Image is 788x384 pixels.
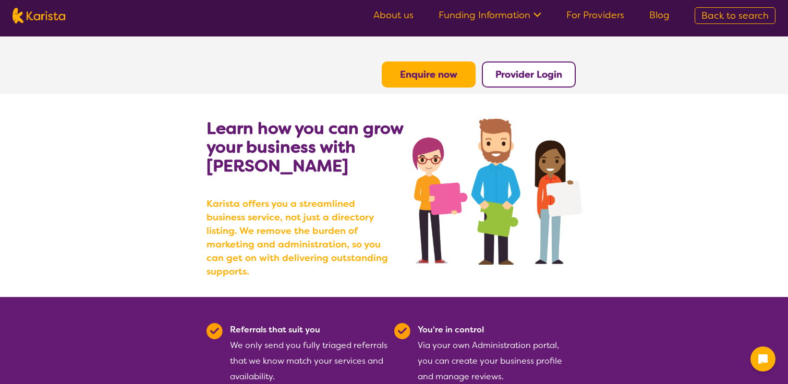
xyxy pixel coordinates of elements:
a: Provider Login [495,68,562,81]
a: Blog [649,9,670,21]
button: Enquire now [382,61,476,88]
b: Referrals that suit you [230,324,320,335]
a: Enquire now [400,68,457,81]
a: About us [373,9,414,21]
img: Karista logo [13,8,65,23]
button: Provider Login [482,61,576,88]
img: grow your business with Karista [413,119,581,265]
a: Back to search [695,7,775,24]
a: Funding Information [439,9,541,21]
b: You're in control [418,324,484,335]
img: Tick [207,323,223,339]
b: Learn how you can grow your business with [PERSON_NAME] [207,117,403,177]
b: Karista offers you a streamlined business service, not just a directory listing. We remove the bu... [207,197,394,278]
a: For Providers [566,9,624,21]
span: Back to search [701,9,769,22]
img: Tick [394,323,410,339]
